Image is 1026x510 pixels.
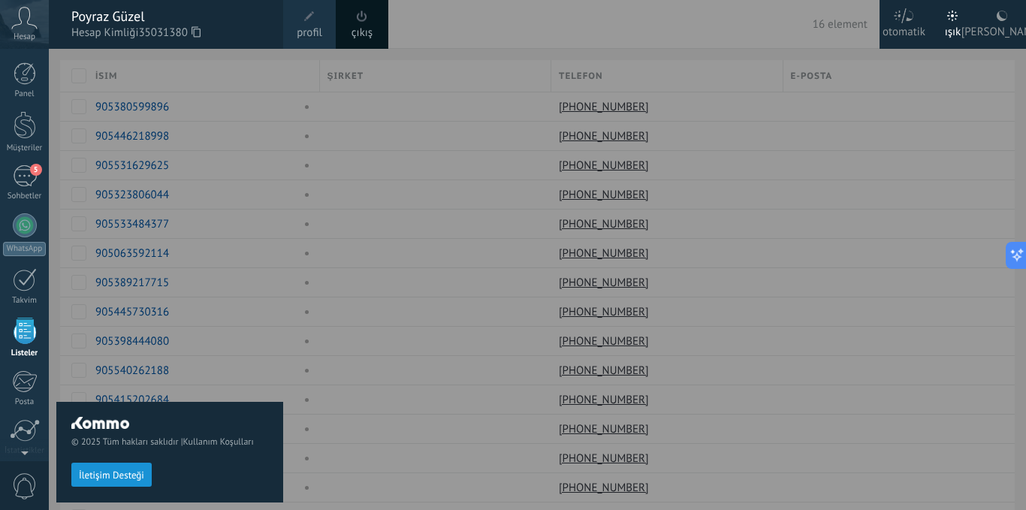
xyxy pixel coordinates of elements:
[138,25,200,41] span: 35031380
[3,192,47,201] div: Sohbetler
[945,10,961,49] div: ışık
[71,25,268,41] span: Hesap Kimliği
[183,436,254,448] a: Kullanım Koşulları
[3,397,47,407] div: Posta
[3,242,46,256] div: WhatsApp
[352,25,373,41] a: çıkış
[3,89,47,99] div: Panel
[297,25,322,41] span: profil
[3,296,47,306] div: Takvim
[79,470,144,481] span: İletişim Desteği
[14,32,35,42] span: Hesap
[71,463,152,487] button: İletişim Desteği
[3,143,47,153] div: Müşteriler
[30,164,42,176] span: 5
[71,8,268,25] div: Poyraz Güzel
[883,10,925,49] div: otomatik
[71,469,152,480] a: İletişim Desteği
[3,349,47,358] div: Listeler
[71,436,268,448] span: © 2025 Tüm hakları saklıdır |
